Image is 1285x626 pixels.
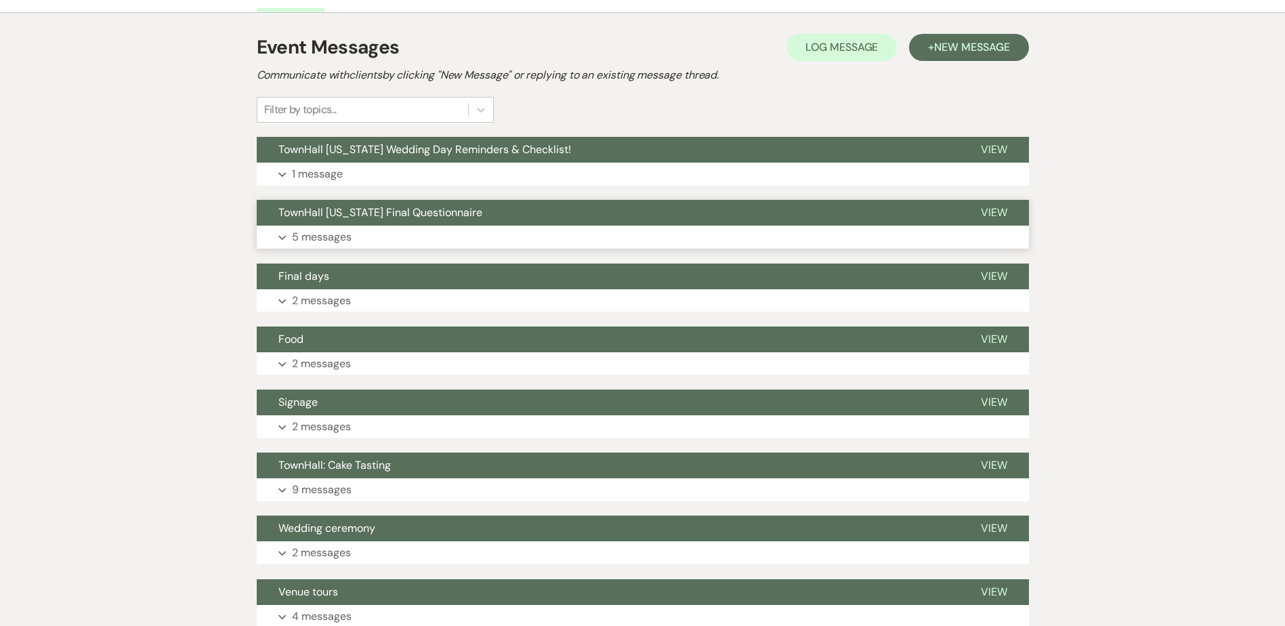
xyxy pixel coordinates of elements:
[909,34,1028,61] button: +New Message
[959,327,1029,352] button: View
[959,516,1029,541] button: View
[959,579,1029,605] button: View
[959,390,1029,415] button: View
[257,453,959,478] button: TownHall: Cake Tasting
[959,453,1029,478] button: View
[278,458,391,472] span: TownHall: Cake Tasting
[981,458,1007,472] span: View
[257,33,400,62] h1: Event Messages
[278,395,318,409] span: Signage
[278,205,482,220] span: TownHall [US_STATE] Final Questionnaire
[959,264,1029,289] button: View
[257,264,959,289] button: Final days
[292,544,351,562] p: 2 messages
[959,137,1029,163] button: View
[805,40,878,54] span: Log Message
[981,521,1007,535] span: View
[934,40,1009,54] span: New Message
[981,269,1007,283] span: View
[257,200,959,226] button: TownHall [US_STATE] Final Questionnaire
[292,608,352,625] p: 4 messages
[292,228,352,246] p: 5 messages
[292,481,352,499] p: 9 messages
[981,395,1007,409] span: View
[257,137,959,163] button: TownHall [US_STATE] Wedding Day Reminders & Checklist!
[257,390,959,415] button: Signage
[257,516,959,541] button: Wedding ceremony
[257,163,1029,186] button: 1 message
[292,292,351,310] p: 2 messages
[257,415,1029,438] button: 2 messages
[786,34,897,61] button: Log Message
[278,585,338,599] span: Venue tours
[292,418,351,436] p: 2 messages
[257,289,1029,312] button: 2 messages
[959,200,1029,226] button: View
[264,102,337,118] div: Filter by topics...
[257,327,959,352] button: Food
[292,165,343,183] p: 1 message
[257,541,1029,564] button: 2 messages
[981,585,1007,599] span: View
[257,478,1029,501] button: 9 messages
[257,579,959,605] button: Venue tours
[278,269,329,283] span: Final days
[278,142,571,156] span: TownHall [US_STATE] Wedding Day Reminders & Checklist!
[981,142,1007,156] span: View
[257,352,1029,375] button: 2 messages
[981,332,1007,346] span: View
[278,521,375,535] span: Wedding ceremony
[257,226,1029,249] button: 5 messages
[981,205,1007,220] span: View
[278,332,303,346] span: Food
[257,67,1029,83] h2: Communicate with clients by clicking "New Message" or replying to an existing message thread.
[292,355,351,373] p: 2 messages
